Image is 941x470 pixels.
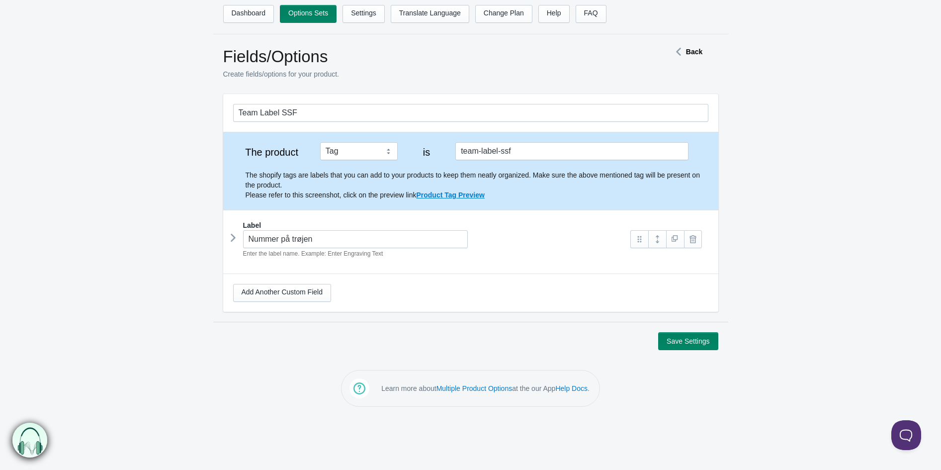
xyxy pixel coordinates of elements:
[686,48,702,56] strong: Back
[243,250,383,257] em: Enter the label name. Example: Enter Engraving Text
[555,384,588,392] a: Help Docs
[233,104,708,122] input: General Options Set
[391,5,469,23] a: Translate Language
[246,170,708,200] p: The shopify tags are labels that you can add to your products to keep them neatly organized. Make...
[576,5,606,23] a: FAQ
[475,5,532,23] a: Change Plan
[243,220,261,230] label: Label
[223,69,636,79] p: Create fields/options for your product.
[342,5,385,23] a: Settings
[11,423,46,458] img: bxm.png
[233,147,311,157] label: The product
[280,5,337,23] a: Options Sets
[407,147,446,157] label: is
[658,332,718,350] button: Save Settings
[223,5,274,23] a: Dashboard
[436,384,513,392] a: Multiple Product Options
[381,383,590,393] p: Learn more about at the our App .
[671,48,702,56] a: Back
[891,420,921,450] iframe: Toggle Customer Support
[223,47,636,67] h1: Fields/Options
[233,284,331,302] a: Add Another Custom Field
[416,191,484,199] a: Product Tag Preview
[538,5,570,23] a: Help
